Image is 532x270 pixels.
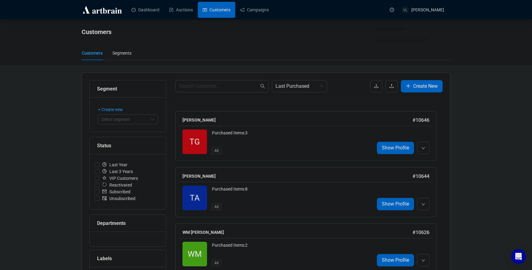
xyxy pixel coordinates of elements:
div: Status [97,142,158,149]
span: TG [190,136,200,148]
span: Customers [82,28,111,36]
span: Reactivated [100,182,135,188]
span: + Create new [98,106,123,113]
span: Show Profile [382,200,409,208]
span: Last 3 Years [100,168,135,175]
span: Unsubscribed [100,195,138,202]
img: logo [82,5,123,15]
a: Customers [203,2,230,18]
span: down [421,259,425,262]
div: Segments [112,50,131,56]
div: Segment [97,85,158,93]
input: Search Customer... [179,83,259,90]
a: Campaigns [240,2,269,18]
span: TA [190,192,200,204]
div: WM [PERSON_NAME] [182,229,413,236]
div: Labels [97,255,158,262]
div: Departments [97,219,158,227]
span: Show Profile [382,144,409,152]
div: [PERSON_NAME] [182,173,413,179]
a: Show Profile [377,254,414,266]
span: All [212,203,221,210]
span: down [421,146,425,150]
span: Subscribed [100,188,133,195]
span: down [421,202,425,206]
a: [PERSON_NAME]#10646TGPurchased Items:3AllShow Profile [175,111,443,161]
button: Create New [401,80,443,92]
a: Dashboard [131,2,159,18]
span: All [212,260,221,266]
span: Last Purchased [276,80,323,92]
span: VL [403,6,408,13]
span: # 10644 [413,173,429,179]
div: Open Intercom Messenger [511,249,526,264]
div: [PERSON_NAME] [182,117,413,123]
span: download [374,83,379,88]
a: Show Profile [377,198,414,210]
span: Create New [413,82,438,90]
span: Last Year [100,161,130,168]
span: # 10626 [413,229,429,235]
span: WM [188,248,202,260]
span: search [260,84,265,89]
a: Auctions [169,2,193,18]
div: Customers [82,50,103,56]
span: plus [406,83,411,88]
a: [PERSON_NAME]#10644TAPurchased Items:8AllShow Profile [175,167,443,217]
span: # 10646 [413,117,429,123]
div: Purchased Items: 3 [212,129,370,142]
span: [PERSON_NAME] [411,7,444,12]
div: Purchased Items: 2 [212,242,370,254]
span: question-circle [390,8,394,12]
span: upload [389,83,394,88]
button: + Create new [98,105,128,114]
span: VIP Customers [100,175,140,182]
a: Show Profile [377,142,414,154]
div: Purchased Items: 8 [212,186,370,198]
span: Show Profile [382,256,409,264]
span: All [212,147,221,154]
